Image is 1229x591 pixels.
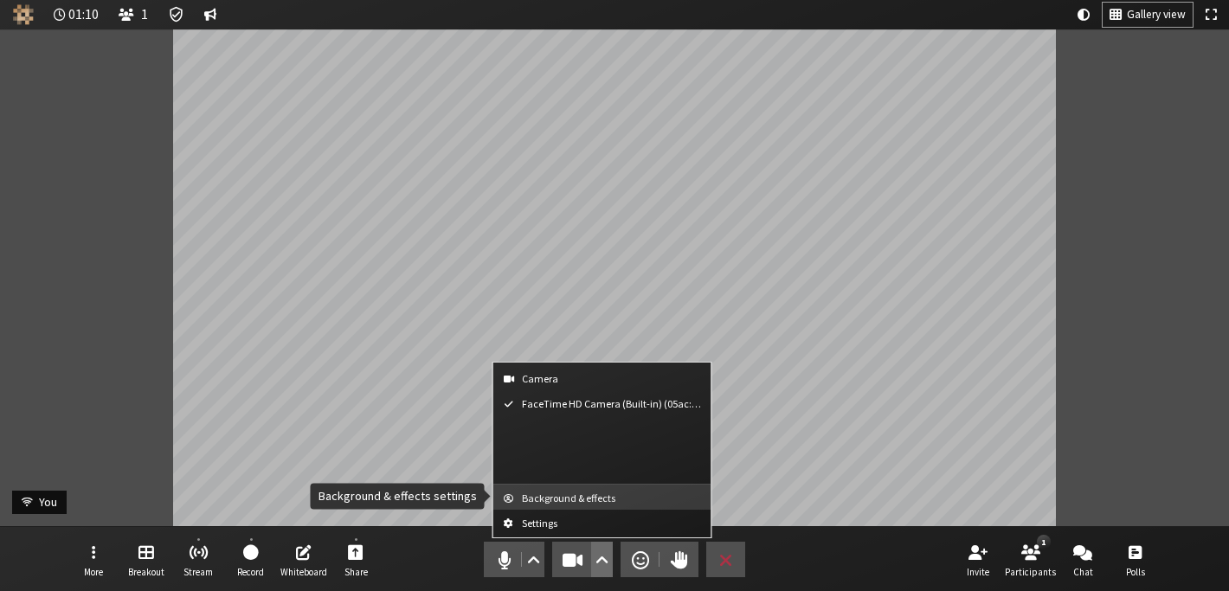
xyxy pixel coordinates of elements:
button: Open menu [591,542,613,577]
span: Chat [1073,567,1093,577]
button: Conversation [197,3,223,27]
span: Breakout [128,567,164,577]
button: Background & effects settings [493,485,711,510]
button: Change layout [1103,3,1193,27]
button: Open participant list [112,3,155,27]
button: Start streaming [174,536,222,583]
button: End or leave meeting [706,542,745,577]
button: Open shared whiteboard [280,536,328,583]
button: Meeting settings [493,510,711,537]
button: Manage Breakout Rooms [122,536,171,583]
button: Fullscreen [1199,3,1223,27]
span: Participants [1005,567,1056,577]
button: Audio settings [522,542,544,577]
span: Stream [183,567,213,577]
span: Whiteboard [280,567,327,577]
span: Share [344,567,368,577]
span: More [84,567,103,577]
span: Polls [1126,567,1145,577]
span: Record [237,567,264,577]
div: 1 [1037,535,1050,549]
button: Mute (⌘+Shift+A) [484,542,544,577]
span: Gallery view [1127,9,1186,22]
span: 01:10 [68,7,99,22]
button: Open poll [1111,536,1160,583]
span: Background & effects [522,492,704,504]
button: Open participant list [1007,536,1055,583]
span: Camera [522,373,704,384]
button: Open menu [69,536,118,583]
div: Camera [493,363,711,390]
button: Send a reaction [621,542,660,577]
div: Meeting details Encryption enabled [161,3,191,27]
button: FaceTime HD Camera (Built-in) (05ac:8514) [493,390,711,479]
span: Invite [967,567,989,577]
button: Start recording [227,536,275,583]
button: Raise hand [660,542,698,577]
div: You [33,493,63,511]
button: Using system theme [1071,3,1097,27]
span: Settings [522,517,704,529]
button: Open chat [1058,536,1107,583]
img: Iotum [13,4,34,25]
button: Invite participants (⌘+Shift+I) [954,536,1002,583]
div: Timer [47,3,106,27]
span: FaceTime HD Camera (Built-in) (05ac:8514) [522,398,704,409]
button: Stop video (⌘+Shift+V) [552,542,613,577]
button: Start sharing [331,536,380,583]
span: 1 [141,7,148,22]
